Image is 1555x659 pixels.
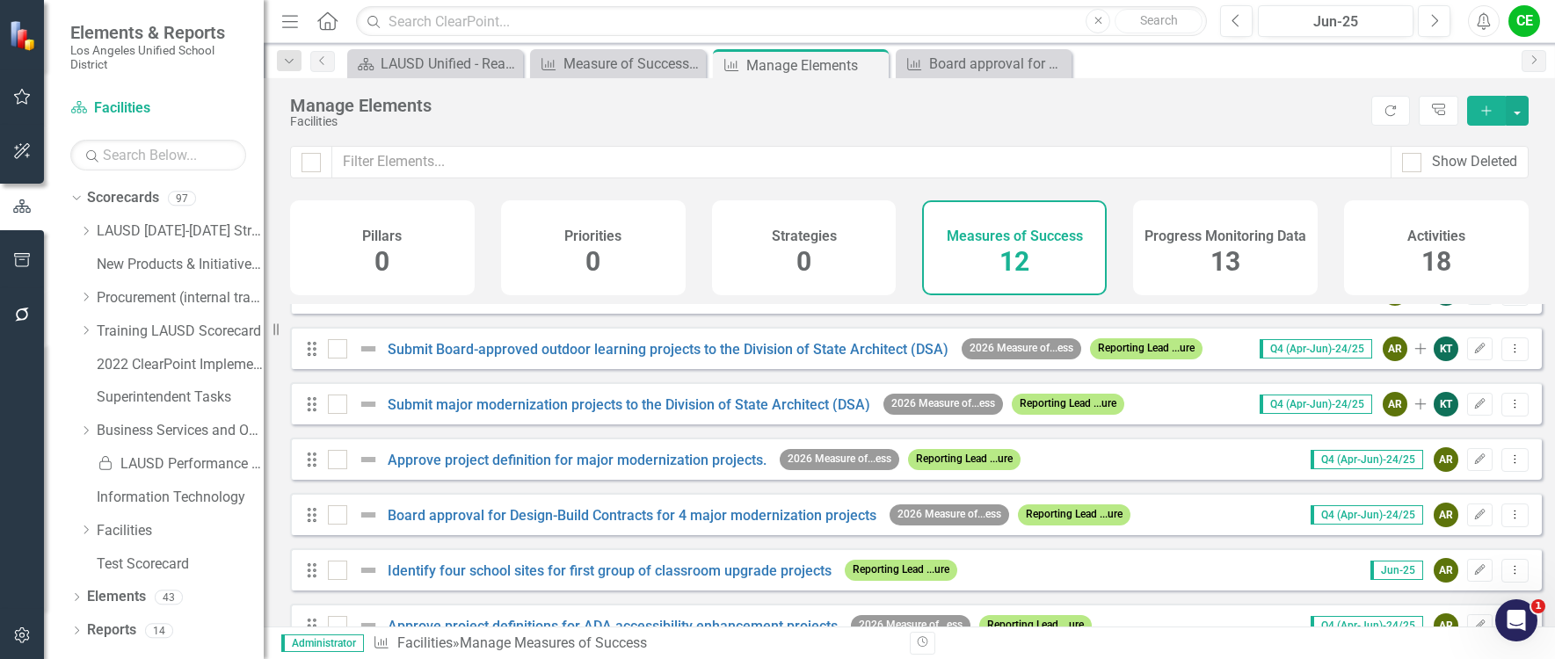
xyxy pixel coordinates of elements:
input: Filter Elements... [331,146,1392,178]
div: Show Deleted [1432,152,1517,172]
div: AR [1383,337,1407,361]
span: Reporting Lead ...ure [845,560,957,580]
h4: Measures of Success [947,228,1083,244]
a: Board approval for Design-Build Contracts for 4 major modernization projects [900,53,1067,75]
h4: Priorities [564,228,621,244]
span: Elements & Reports [70,22,246,43]
img: Not Defined [358,338,379,359]
a: Test Scorecard [97,554,264,575]
a: Board approval for Design-Build Contracts for 4 major modernization projects [388,507,876,524]
span: 2026 Measure of...ess [890,504,1009,525]
a: Facilities [397,634,453,651]
iframe: Intercom live chat [1495,599,1537,641]
img: Not Defined [358,394,379,415]
a: Submit major modernization projects to the Division of State Architect (DSA) [388,396,870,413]
div: AR [1434,613,1458,638]
span: Q4 (Apr-Jun)-24/25 [1311,450,1423,469]
a: Elements [87,587,146,607]
div: 97 [168,191,196,206]
h4: Pillars [362,228,402,244]
span: 12 [999,246,1029,277]
div: Board approval for Design-Build Contracts for 4 major modernization projects [929,53,1067,75]
a: Procurement (internal tracking for CPO, CBO only) [97,288,264,308]
span: 0 [796,246,811,277]
span: Jun-25 [1370,561,1423,580]
input: Search Below... [70,140,246,170]
h4: Progress Monitoring Data [1144,228,1306,244]
span: Search [1140,13,1178,27]
a: Training LAUSD Scorecard [97,322,264,342]
input: Search ClearPoint... [356,6,1207,37]
img: Not Defined [358,449,379,470]
span: 18 [1421,246,1451,277]
a: LAUSD [DATE]-[DATE] Strategic Plan [97,221,264,242]
div: 14 [145,623,173,638]
span: Q4 (Apr-Jun)-24/25 [1260,395,1372,414]
span: 13 [1210,246,1240,277]
img: Not Defined [358,560,379,581]
a: LAUSD Performance Meter [97,454,264,474]
span: 2026 Measure of...ess [883,394,1003,414]
div: Measure of Success - Scorecard Report [563,53,701,75]
div: » Manage Measures of Success [373,634,897,654]
div: Manage Elements [746,54,884,76]
div: Manage Elements [290,96,1362,115]
h4: Strategies [772,228,837,244]
a: Approve project definition for major modernization projects. [388,452,767,468]
div: 43 [155,590,183,605]
div: AR [1434,447,1458,472]
a: Scorecards [87,188,159,208]
img: Not Defined [358,504,379,525]
div: Facilities [290,115,1362,128]
span: Administrator [281,634,364,652]
span: Q4 (Apr-Jun)-24/25 [1260,339,1372,358]
div: KT [1434,337,1458,361]
span: 0 [374,246,389,277]
span: 2026 Measure of...ess [962,338,1081,358]
a: Measure of Success - Scorecard Report [534,53,701,75]
div: LAUSD Unified - Ready for the World [381,53,519,75]
div: AR [1383,392,1407,416]
img: ClearPoint Strategy [9,20,40,51]
a: Submit Board-approved outdoor learning projects to the Division of State Architect (DSA) [388,341,948,358]
span: 2026 Measure of...ess [851,615,970,635]
a: 2022 ClearPoint Implementation [97,355,264,375]
a: Identify four school sites for first group of classroom upgrade projects [388,562,832,579]
button: Jun-25 [1258,5,1413,37]
div: KT [1434,392,1458,416]
span: 1 [1531,599,1545,613]
button: CE [1508,5,1540,37]
a: New Products & Initiatives 2024-25 [97,255,264,275]
span: Q4 (Apr-Jun)-24/25 [1311,505,1423,525]
a: Information Technology [97,488,264,508]
a: Business Services and Operations [97,421,264,441]
div: AR [1434,503,1458,527]
h4: Activities [1407,228,1465,244]
a: Reports [87,620,136,641]
a: LAUSD Unified - Ready for the World [352,53,519,75]
a: Superintendent Tasks [97,387,264,408]
span: 0 [585,246,600,277]
span: 2026 Measure of...ess [780,449,899,469]
a: Facilities [70,98,246,119]
img: Not Defined [358,615,379,636]
span: Reporting Lead ...ure [979,615,1092,635]
span: Reporting Lead ...ure [1012,394,1124,414]
a: Approve project definitions for ADA accessibility enhancement projects [388,618,838,634]
span: Reporting Lead ...ure [908,449,1021,469]
div: Jun-25 [1264,11,1407,33]
a: Facilities [97,521,264,541]
span: Q4 (Apr-Jun)-24/25 [1311,616,1423,635]
span: Reporting Lead ...ure [1018,504,1130,525]
div: AR [1434,558,1458,583]
span: Reporting Lead ...ure [1090,338,1203,358]
small: Los Angeles Unified School District [70,43,246,72]
button: Search [1115,9,1203,33]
